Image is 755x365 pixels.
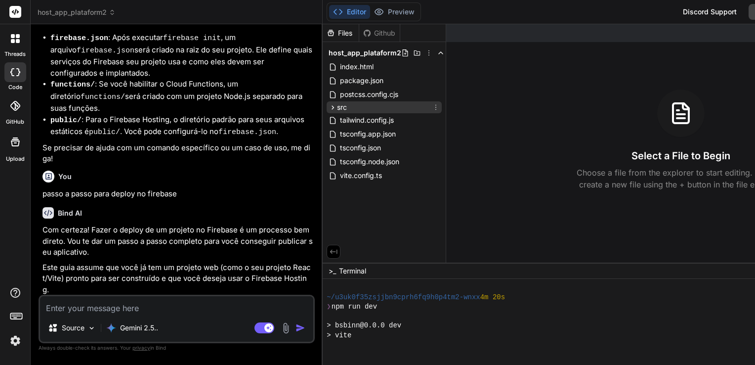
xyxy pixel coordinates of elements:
code: public/ [50,116,82,125]
img: Pick Models [87,324,96,332]
code: firebase init [163,34,221,43]
img: attachment [280,322,292,334]
span: tailwind.config.js [339,114,395,126]
div: Files [323,28,359,38]
label: threads [4,50,26,58]
span: > vite [327,331,351,340]
h6: You [58,172,72,182]
img: settings [7,332,24,349]
span: postcss.config.cjs [339,89,399,100]
span: npm run dev [332,302,377,312]
span: tsconfig.json [339,142,382,154]
label: Upload [6,155,25,163]
span: tsconfig.node.json [339,156,400,168]
code: functions/ [81,93,125,101]
span: privacy [132,345,150,351]
span: host_app_plataform2 [329,48,401,58]
span: 4m 20s [480,293,505,302]
span: host_app_plataform2 [38,7,116,17]
span: >_ [329,266,336,276]
p: Este guia assume que você já tem um projeto web (como o seu projeto React/Vite) pronto para ser c... [42,262,313,296]
code: functions/ [50,81,95,89]
span: src [337,102,347,112]
button: Preview [370,5,419,19]
span: Terminal [339,266,366,276]
code: firebase.json [218,128,276,137]
li: : Se você habilitar o Cloud Functions, um diretório será criado com um projeto Node.js separado p... [50,79,313,114]
p: passo a passo para deploy no firebase [42,188,313,200]
button: Editor [329,5,370,19]
span: tsconfig.app.json [339,128,397,140]
span: package.json [339,75,384,87]
div: Github [359,28,400,38]
li: : Para o Firebase Hosting, o diretório padrão para seus arquivos estáticos é . Você pode configur... [50,114,313,138]
span: ❯ [327,302,332,312]
p: Se precisar de ajuda com um comando específico ou um caso de uso, me diga! [42,142,313,165]
h6: Bind AI [58,208,82,218]
li: : Após executar , um arquivo será criado na raiz do seu projeto. Ele define quais serviços do Fir... [50,32,313,79]
span: vite.config.ts [339,170,383,182]
span: > bsbinn@0.0.0 dev [327,321,401,330]
p: Com certeza! Fazer o deploy de um projeto no Firebase é um processo bem direto. Vou te dar um pas... [42,225,313,258]
label: code [8,83,22,91]
p: Source [62,323,84,333]
span: index.html [339,61,375,73]
span: ~/u3uk0f35zsjjbn9cprh6fq9h0p4tm2-wnxx [327,293,480,302]
code: public/ [89,128,120,137]
h3: Select a File to Begin [631,149,730,163]
img: icon [295,323,305,333]
code: firebase.json [50,34,108,43]
code: firebase.json [77,46,134,55]
div: Discord Support [677,4,743,20]
img: Gemini 2.5 Pro [106,323,116,333]
p: Gemini 2.5.. [120,323,158,333]
p: Always double-check its answers. Your in Bind [39,343,315,353]
label: GitHub [6,118,24,126]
